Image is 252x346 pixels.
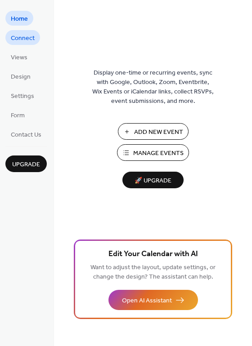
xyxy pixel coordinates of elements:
span: Views [11,53,27,62]
span: 🚀 Upgrade [128,175,178,187]
span: Want to adjust the layout, update settings, or change the design? The assistant can help. [90,262,216,283]
span: Edit Your Calendar with AI [108,248,198,261]
span: Contact Us [11,130,41,140]
a: Settings [5,88,40,103]
span: Settings [11,92,34,101]
button: Open AI Assistant [108,290,198,310]
span: Home [11,14,28,24]
span: Form [11,111,25,120]
span: Connect [11,34,35,43]
span: Manage Events [133,149,184,158]
button: Upgrade [5,155,47,172]
a: Design [5,69,36,84]
span: Open AI Assistant [122,296,172,306]
span: Display one-time or recurring events, sync with Google, Outlook, Zoom, Eventbrite, Wix Events or ... [92,68,214,106]
a: Home [5,11,33,26]
a: Form [5,107,30,122]
button: Manage Events [117,144,189,161]
a: Views [5,49,33,64]
span: Add New Event [134,128,183,137]
a: Contact Us [5,127,47,142]
button: Add New Event [118,123,189,140]
span: Design [11,72,31,82]
span: Upgrade [12,160,40,169]
button: 🚀 Upgrade [122,172,184,188]
a: Connect [5,30,40,45]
